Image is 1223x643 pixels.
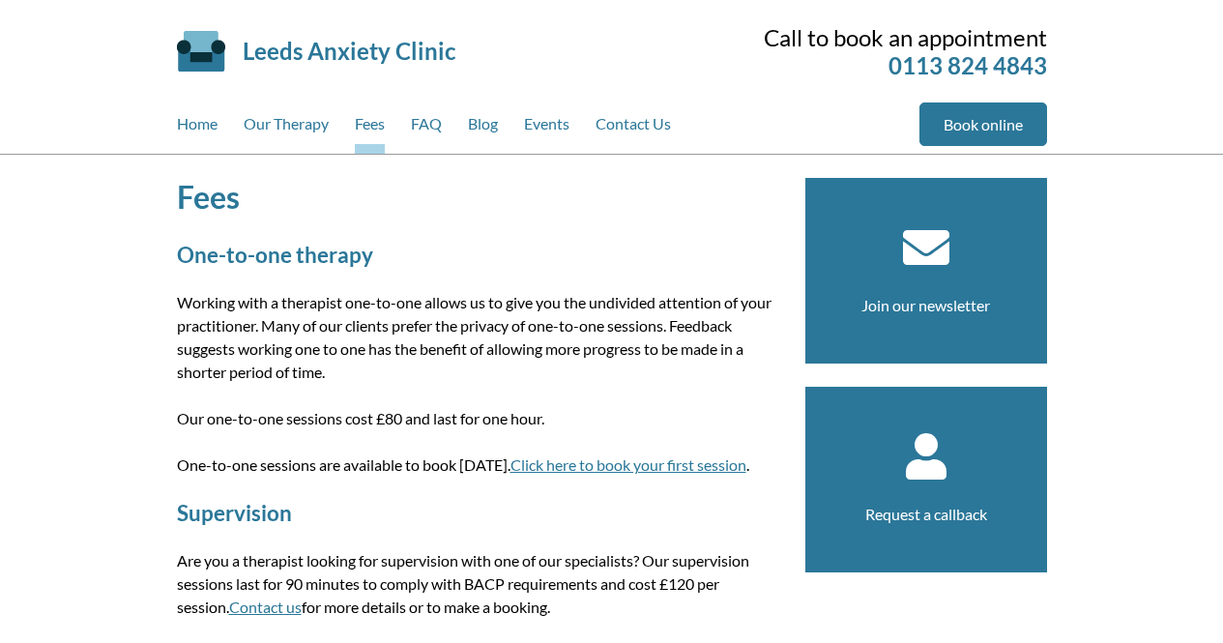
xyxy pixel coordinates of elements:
a: Join our newsletter [861,296,990,314]
a: Leeds Anxiety Clinic [243,37,455,65]
a: Our Therapy [244,102,329,154]
a: Click here to book your first session [510,455,746,474]
p: Working with a therapist one-to-one allows us to give you the undivided attention of your practit... [177,291,782,384]
p: Our one-to-one sessions cost £80 and last for one hour. [177,407,782,430]
a: Contact Us [596,102,671,154]
h1: Fees [177,178,782,216]
h2: Supervision [177,500,782,526]
p: Are you a therapist looking for supervision with one of our specialists? Our supervision sessions... [177,549,782,619]
h2: One-to-one therapy [177,242,782,268]
a: Contact us [229,598,302,616]
a: Fees [355,102,385,154]
a: 0113 824 4843 [888,51,1047,79]
a: Home [177,102,218,154]
a: Events [524,102,569,154]
a: Book online [919,102,1047,146]
a: Blog [468,102,498,154]
p: One-to-one sessions are available to book [DATE]. . [177,453,782,477]
a: FAQ [411,102,442,154]
a: Request a callback [865,505,987,523]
